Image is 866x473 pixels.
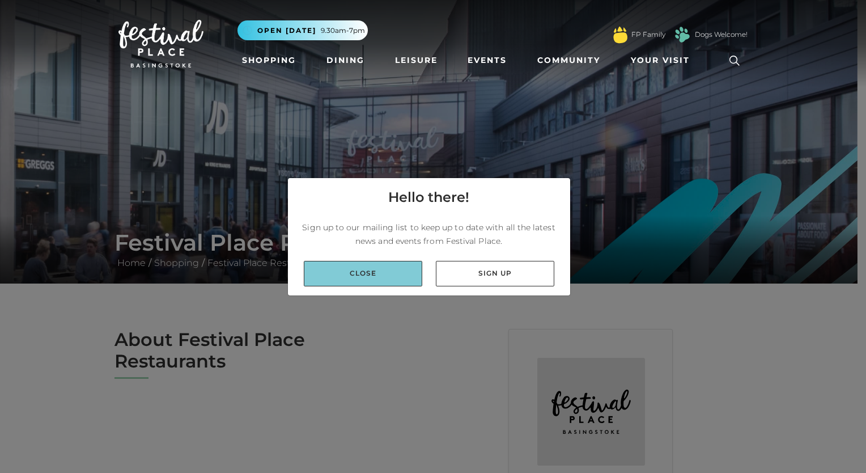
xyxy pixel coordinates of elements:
[463,50,511,71] a: Events
[321,26,365,36] span: 9.30am-7pm
[388,187,469,208] h4: Hello there!
[322,50,369,71] a: Dining
[390,50,442,71] a: Leisure
[118,20,203,67] img: Festival Place Logo
[257,26,316,36] span: Open [DATE]
[631,29,665,40] a: FP Family
[304,261,422,286] a: Close
[237,50,300,71] a: Shopping
[237,20,368,40] button: Open [DATE] 9.30am-7pm
[533,50,605,71] a: Community
[297,221,561,248] p: Sign up to our mailing list to keep up to date with all the latest news and events from Festival ...
[436,261,554,286] a: Sign up
[626,50,700,71] a: Your Visit
[631,54,690,66] span: Your Visit
[695,29,748,40] a: Dogs Welcome!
